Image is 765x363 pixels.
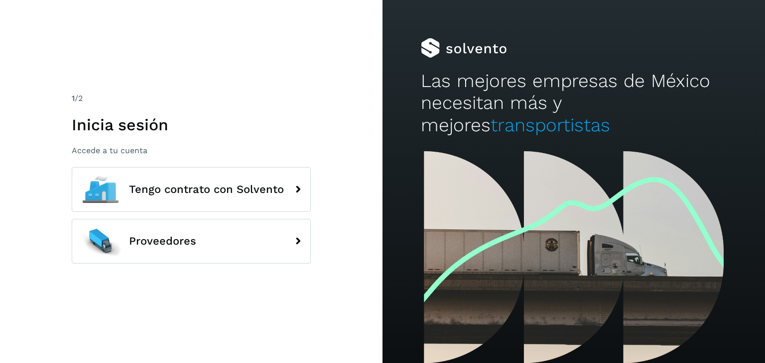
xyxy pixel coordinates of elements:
h2: Las mejores empresas de México necesitan más y mejores [421,70,727,136]
h1: Inicia sesión [72,115,311,134]
div: /2 [72,92,311,104]
span: transportistas [491,114,610,136]
button: Proveedores [72,219,311,264]
span: Tengo contrato con Solvento [129,183,284,195]
p: Accede a tu cuenta [72,146,311,155]
span: Proveedores [129,235,196,247]
button: Tengo contrato con Solvento [72,167,311,212]
span: 1 [72,93,75,103]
